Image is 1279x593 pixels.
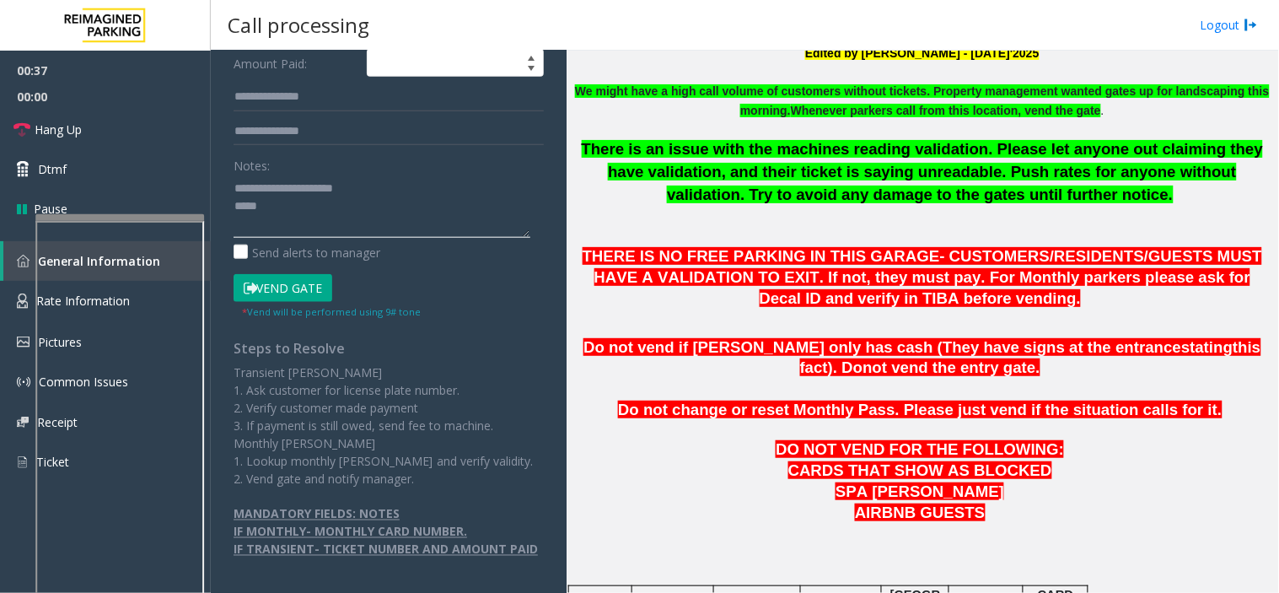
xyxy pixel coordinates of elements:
span: Decrease value [519,63,543,77]
label: Amount Paid: [229,49,363,78]
button: Vend Gate [234,274,332,303]
u: IF MONTHLY- MONTHLY CARD NUMBER. [234,524,467,540]
img: 'icon' [17,294,28,309]
span: this fact). Do [800,338,1261,377]
a: Logout [1201,16,1258,34]
span: stating [1181,338,1233,356]
u: IF TRANSIENT- TICKET NUMBER AND AMOUNT PAID [234,542,538,558]
span: Do not vend if [PERSON_NAME] only has cash (They have signs at the entrance [583,338,1181,356]
span: We might have a high call volume of customers without tickets. Property management wanted gates u... [575,84,1270,116]
img: 'icon' [17,375,30,389]
label: Notes: [234,151,270,175]
span: . [791,104,1104,117]
b: Whenever parkers call from this location, vend the gate [791,104,1101,117]
span: THERE IS NO FREE PARKING IN THIS GARAGE- CUSTOMERS/RESIDENTS/GUESTS MUST HAVE A VALIDATION TO EXI... [583,247,1262,307]
img: logout [1244,16,1258,34]
img: 'icon' [17,455,28,470]
img: 'icon' [17,255,30,267]
img: 'icon' [17,337,30,348]
span: Do not change or reset Monthly Pass. Please just vend if the situation calls for it. [618,401,1222,418]
span: DO NOT VEND FOR THE FOLLOWING: [776,440,1064,458]
span: SPA [PERSON_NAME] [836,482,1004,500]
p: Transient [PERSON_NAME] 1. Ask customer for license plate number. 2. Verify customer made payment... [234,364,544,488]
span: Increase value [519,50,543,63]
u: MANDATORY FIELDS: NOTES [234,506,400,522]
span: CARDS THAT SHOW AS BLOCKED [788,461,1052,479]
span: There is an issue with the machines reading validation. Please let anyone out claiming they have ... [582,140,1264,202]
span: not vend the entry gate. [863,358,1040,376]
span: Pause [34,200,67,218]
small: Vend will be performed using 9# tone [242,305,421,318]
span: AIRBNB GUESTS [855,504,985,521]
label: Send alerts to manager [234,244,380,261]
span: Dtmf [38,160,67,178]
span: Hang Up [35,121,82,138]
img: 'icon' [17,417,29,428]
h4: Steps to Resolve [234,341,544,357]
a: General Information [3,241,211,281]
h3: Call processing [219,4,378,46]
b: Edited by [PERSON_NAME] - [DATE]'2025 [805,46,1040,60]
